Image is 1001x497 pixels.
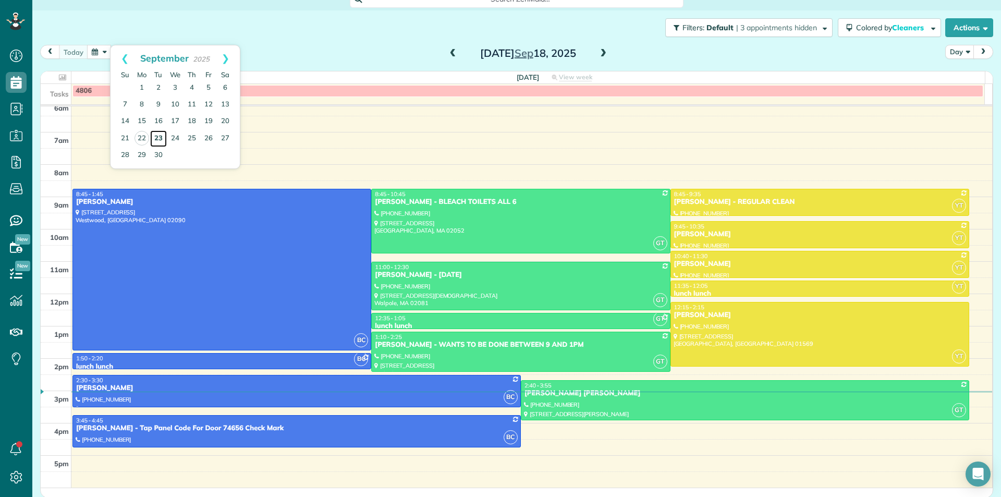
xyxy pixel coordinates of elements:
button: Colored byCleaners [838,18,941,37]
a: 10 [167,96,184,113]
span: New [15,234,30,245]
span: 2025 [193,55,210,63]
span: 8:45 - 9:35 [674,190,701,198]
span: GT [653,355,667,369]
a: 3 [167,80,184,96]
span: Filters: [682,23,704,32]
a: 23 [150,130,167,147]
span: 8:45 - 10:45 [375,190,405,198]
div: [PERSON_NAME] [674,311,966,320]
a: 1 [133,80,150,96]
span: 8:45 - 1:45 [76,190,103,198]
a: 25 [184,130,200,147]
span: September [140,52,189,64]
button: prev [40,45,60,59]
span: 2:40 - 3:55 [524,382,552,389]
a: 28 [117,147,133,164]
a: 19 [200,113,217,130]
span: 1pm [54,330,69,338]
span: GT [653,236,667,250]
span: GT [653,293,667,307]
a: 4 [184,80,200,96]
div: [PERSON_NAME] - [DATE] [374,271,667,280]
div: [PERSON_NAME] [76,198,368,207]
a: 30 [150,147,167,164]
a: 18 [184,113,200,130]
span: BC [504,390,518,404]
a: 12 [200,96,217,113]
span: 12:15 - 2:15 [674,304,704,311]
span: View week [559,73,592,81]
span: New [15,261,30,271]
a: 20 [217,113,234,130]
span: 10:40 - 11:30 [674,252,708,260]
button: Actions [945,18,993,37]
span: YT [952,231,966,245]
span: Wednesday [170,70,180,79]
a: 22 [135,131,149,146]
span: 3:45 - 4:45 [76,417,103,424]
a: 6 [217,80,234,96]
a: 14 [117,113,133,130]
a: 2 [150,80,167,96]
span: YT [952,349,966,363]
span: BC [354,352,368,366]
span: 11:35 - 12:05 [674,282,708,289]
span: 11am [50,265,69,274]
div: [PERSON_NAME] - Tap Panel Code For Door 74656 Check Mark [76,424,518,433]
a: 26 [200,130,217,147]
a: 16 [150,113,167,130]
span: 1:10 - 2:25 [375,333,402,341]
div: lunch lunch [374,322,667,331]
a: 11 [184,96,200,113]
a: Next [211,45,240,71]
a: 9 [150,96,167,113]
span: | 3 appointments hidden [736,23,817,32]
span: [DATE] [517,73,539,81]
span: 3pm [54,395,69,403]
span: Sunday [121,70,129,79]
a: 13 [217,96,234,113]
a: 5 [200,80,217,96]
button: Filters: Default | 3 appointments hidden [665,18,833,37]
div: [PERSON_NAME] - WANTS TO BE DONE BETWEEN 9 AND 1PM [374,341,667,349]
span: BC [504,430,518,444]
span: 2pm [54,362,69,371]
span: YT [952,280,966,294]
span: Cleaners [892,23,925,32]
span: GT [653,312,667,326]
a: 29 [133,147,150,164]
a: 17 [167,113,184,130]
h2: [DATE] 18, 2025 [463,47,593,59]
a: 7 [117,96,133,113]
a: 27 [217,130,234,147]
span: 10am [50,233,69,241]
span: 4pm [54,427,69,435]
div: [PERSON_NAME] [76,384,518,393]
span: 6am [54,104,69,112]
span: 8am [54,168,69,177]
span: 12pm [50,298,69,306]
span: 12:35 - 1:05 [375,314,405,322]
span: 4806 [76,87,92,95]
span: Default [706,23,734,32]
span: 9am [54,201,69,209]
span: Tuesday [154,70,162,79]
span: 11:00 - 12:30 [375,263,409,271]
span: 2:30 - 3:30 [76,377,103,384]
span: 5pm [54,459,69,468]
span: Saturday [221,70,229,79]
a: 8 [133,96,150,113]
span: Colored by [856,23,927,32]
div: [PERSON_NAME] [674,260,966,269]
span: GT [952,403,966,417]
a: 21 [117,130,133,147]
a: 24 [167,130,184,147]
a: 15 [133,113,150,130]
div: [PERSON_NAME] - REGULAR CLEAN [674,198,966,207]
button: Day [945,45,974,59]
span: 7am [54,136,69,144]
div: lunch lunch [76,362,368,371]
div: [PERSON_NAME] [674,230,966,239]
span: YT [952,261,966,275]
